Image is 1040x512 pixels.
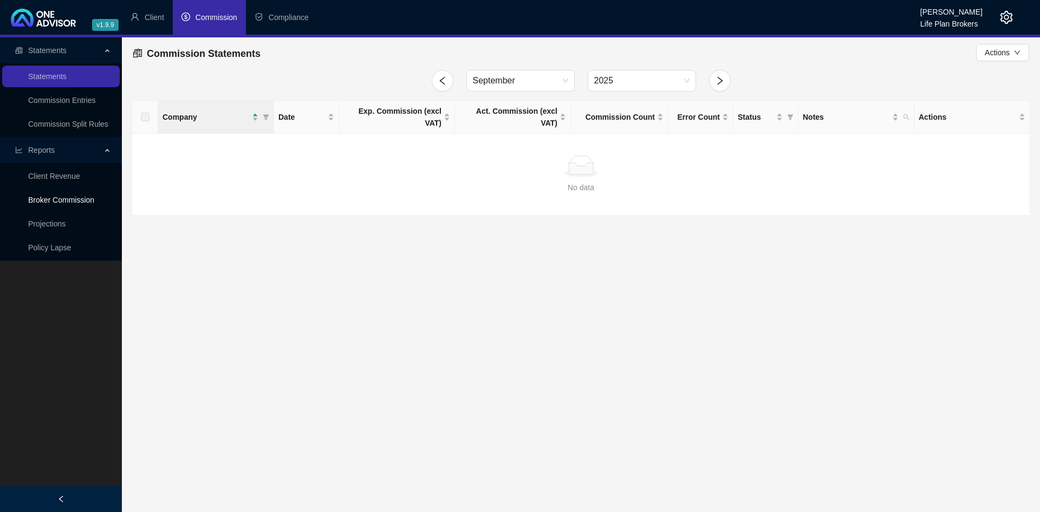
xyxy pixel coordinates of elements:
div: [PERSON_NAME] [920,3,983,15]
a: Commission Entries [28,96,95,105]
span: filter [263,114,269,120]
span: v1.9.9 [92,19,119,31]
span: Commission [196,13,237,22]
span: Actions [919,111,1017,123]
span: search [903,114,909,120]
th: Commission Count [571,101,668,134]
span: Company [162,111,250,123]
span: safety [255,12,263,21]
a: Commission Split Rules [28,120,108,128]
span: reconciliation [133,48,142,58]
span: Compliance [269,13,309,22]
span: line-chart [15,146,23,154]
a: Policy Lapse [28,243,71,252]
th: Actions [914,101,1030,134]
span: filter [261,109,271,125]
span: filter [787,114,794,120]
span: reconciliation [15,47,23,54]
span: Error Count [673,111,720,123]
span: Date [278,111,326,123]
th: Exp. Commission (excl VAT) [339,101,455,134]
a: Client Revenue [28,172,80,180]
span: Commission Count [575,111,655,123]
span: Statements [28,46,67,55]
th: Act. Commission (excl VAT) [455,101,571,134]
a: Broker Commission [28,196,94,204]
span: 2025 [594,70,690,91]
span: September [473,70,568,91]
th: Date [274,101,339,134]
a: Projections [28,219,66,228]
span: filter [785,109,796,125]
span: Status [738,111,774,123]
span: setting [1000,11,1013,24]
span: left [57,495,65,503]
span: Exp. Commission (excl VAT) [343,105,441,129]
span: Actions [985,47,1010,59]
span: Client [145,13,164,22]
span: Act. Commission (excl VAT) [459,105,557,129]
th: Notes [798,101,914,134]
span: right [715,76,725,86]
span: Notes [803,111,890,123]
th: Status [733,101,798,134]
span: Reports [28,146,55,154]
span: down [1014,49,1020,56]
a: Statements [28,72,67,81]
th: Error Count [668,101,733,134]
span: user [131,12,139,21]
span: search [901,109,912,125]
div: Life Plan Brokers [920,15,983,27]
span: left [438,76,447,86]
span: Commission Statements [147,48,261,59]
span: dollar [181,12,190,21]
button: Actionsdown [976,44,1029,61]
img: 2df55531c6924b55f21c4cf5d4484680-logo-light.svg [11,9,76,27]
div: No data [141,182,1021,193]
